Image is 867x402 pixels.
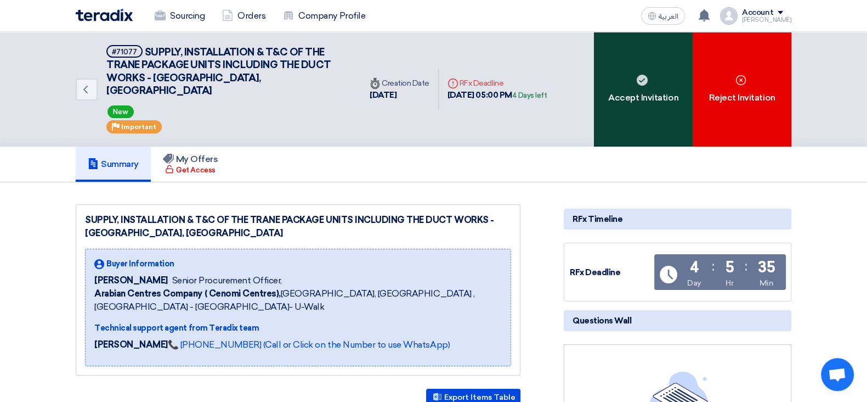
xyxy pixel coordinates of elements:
a: Summary [76,147,151,182]
span: Buyer Information [106,258,174,270]
a: 📞 [PHONE_NUMBER] (Call or Click on the Number to use WhatsApp) [168,339,450,350]
img: Teradix logo [76,9,133,21]
img: profile_test.png [720,7,738,25]
div: Account [742,8,773,18]
h5: My Offers [163,154,218,165]
div: 35 [758,260,775,275]
div: 4 Days left [512,90,547,101]
div: [DATE] 05:00 PM [447,89,547,102]
div: Day [687,277,701,289]
div: RFx Deadline [447,77,547,89]
span: New [107,105,134,118]
button: العربية [641,7,685,25]
a: Open chat [821,358,854,391]
a: My Offers Get Access [151,147,230,182]
h5: Summary [88,159,139,170]
strong: [PERSON_NAME] [94,339,168,350]
span: Questions Wall [573,315,631,327]
span: [PERSON_NAME] [94,274,168,287]
h5: SUPPLY, INSTALLATION & T&C OF THE TRANE PACKAGE UNITS INCLUDING THE DUCT WORKS - HAIFA MALL, JEDDAH [106,45,348,98]
div: RFx Timeline [564,209,791,230]
a: Orders [213,4,274,28]
div: 4 [689,260,699,275]
div: SUPPLY, INSTALLATION & T&C OF THE TRANE PACKAGE UNITS INCLUDING THE DUCT WORKS - [GEOGRAPHIC_DATA... [85,214,511,240]
div: Reject Invitation [693,32,791,147]
div: Creation Date [370,77,429,89]
span: SUPPLY, INSTALLATION & T&C OF THE TRANE PACKAGE UNITS INCLUDING THE DUCT WORKS - [GEOGRAPHIC_DATA... [106,46,331,97]
a: Company Profile [274,4,374,28]
a: Sourcing [146,4,213,28]
div: : [712,256,715,276]
div: Min [760,277,774,289]
div: [PERSON_NAME] [742,17,791,23]
div: Get Access [165,165,215,176]
span: Important [121,123,156,131]
div: : [745,256,747,276]
div: RFx Deadline [570,266,652,279]
b: Arabian Centres Company ( Cenomi Centres), [94,288,281,299]
div: Technical support agent from Teradix team [94,322,502,334]
div: 5 [725,260,734,275]
div: #71077 [112,48,137,55]
span: [GEOGRAPHIC_DATA], [GEOGRAPHIC_DATA] ,[GEOGRAPHIC_DATA] - [GEOGRAPHIC_DATA]- U-Walk [94,287,502,314]
div: Accept Invitation [594,32,693,147]
span: العربية [659,13,678,20]
span: Senior Procurement Officer, [172,274,282,287]
div: [DATE] [370,89,429,102]
div: Hr [726,277,733,289]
